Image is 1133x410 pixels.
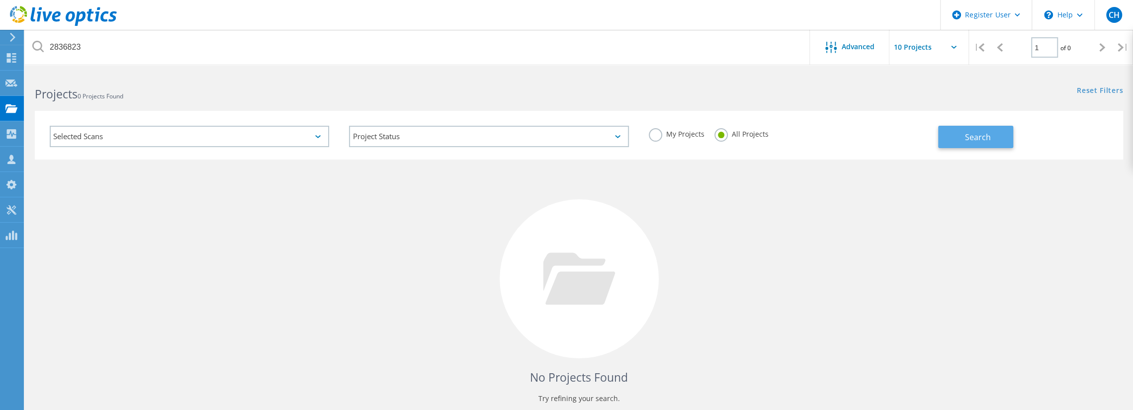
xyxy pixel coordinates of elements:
[45,369,1113,386] h4: No Projects Found
[969,30,989,65] div: |
[1113,30,1133,65] div: |
[45,391,1113,407] p: Try refining your search.
[50,126,329,147] div: Selected Scans
[78,92,123,100] span: 0 Projects Found
[714,128,769,138] label: All Projects
[25,30,810,65] input: Search projects by name, owner, ID, company, etc
[1077,87,1123,95] a: Reset Filters
[349,126,628,147] div: Project Status
[1060,44,1071,52] span: of 0
[10,21,117,28] a: Live Optics Dashboard
[649,128,704,138] label: My Projects
[1044,10,1053,19] svg: \n
[938,126,1013,148] button: Search
[965,132,991,143] span: Search
[1108,11,1119,19] span: CH
[35,86,78,102] b: Projects
[842,43,874,50] span: Advanced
